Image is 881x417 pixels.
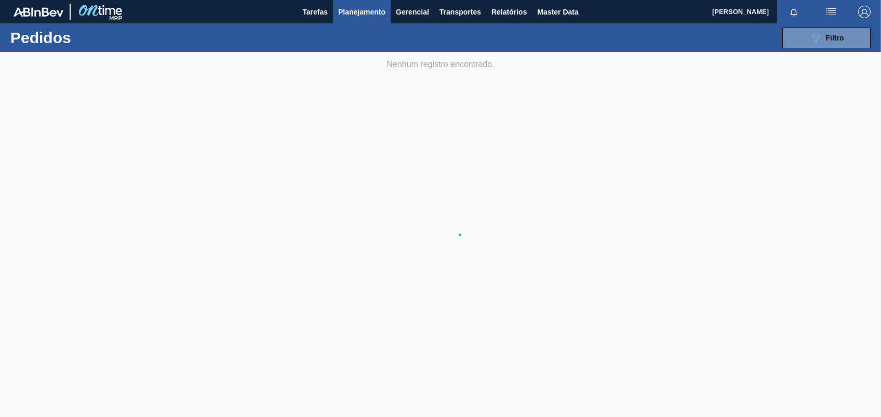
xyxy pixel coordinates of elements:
[782,28,871,48] button: Filtro
[858,6,871,18] img: Logout
[825,6,837,18] img: userActions
[491,6,527,18] span: Relatórios
[826,34,844,42] span: Filtro
[777,5,810,19] button: Notificações
[537,6,578,18] span: Master Data
[10,32,163,44] h1: Pedidos
[396,6,429,18] span: Gerencial
[14,7,63,17] img: TNhmsLtSVTkK8tSr43FrP2fwEKptu5GPRR3wAAAABJRU5ErkJggg==
[338,6,385,18] span: Planejamento
[439,6,481,18] span: Transportes
[302,6,328,18] span: Tarefas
